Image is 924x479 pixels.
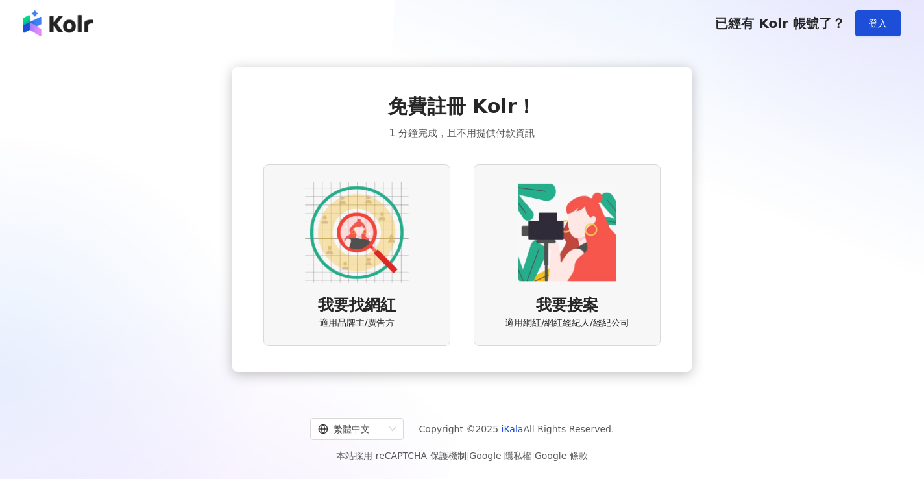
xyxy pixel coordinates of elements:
[535,450,588,461] a: Google 條款
[467,450,470,461] span: |
[336,448,587,463] span: 本站採用 reCAPTCHA 保護機制
[505,317,629,330] span: 適用網紅/網紅經紀人/經紀公司
[389,125,535,141] span: 1 分鐘完成，且不用提供付款資訊
[23,10,93,36] img: logo
[855,10,901,36] button: 登入
[515,180,619,284] img: KOL identity option
[319,317,395,330] span: 適用品牌主/廣告方
[715,16,845,31] span: 已經有 Kolr 帳號了？
[318,295,396,317] span: 我要找網紅
[318,419,384,439] div: 繁體中文
[531,450,535,461] span: |
[305,180,409,284] img: AD identity option
[502,424,524,434] a: iKala
[388,93,537,120] span: 免費註冊 Kolr！
[869,18,887,29] span: 登入
[419,421,614,437] span: Copyright © 2025 All Rights Reserved.
[536,295,598,317] span: 我要接案
[469,450,531,461] a: Google 隱私權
